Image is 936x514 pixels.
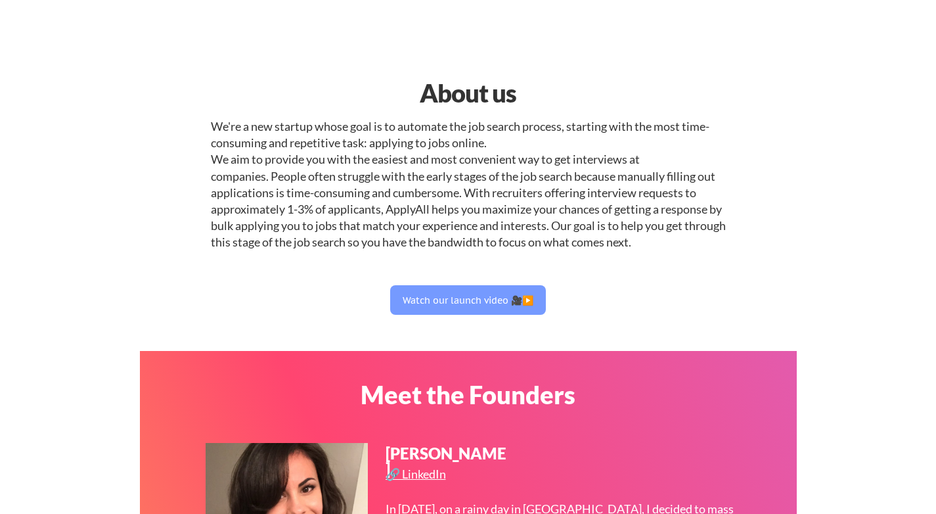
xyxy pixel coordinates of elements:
[390,285,546,315] button: Watch our launch video 🎥▶️
[300,382,636,407] div: Meet the Founders
[300,74,636,112] div: About us
[386,468,449,484] a: 🔗 LinkedIn
[386,468,449,480] div: 🔗 LinkedIn
[211,118,726,251] div: We're a new startup whose goal is to automate the job search process, starting with the most time...
[386,446,508,477] div: [PERSON_NAME]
